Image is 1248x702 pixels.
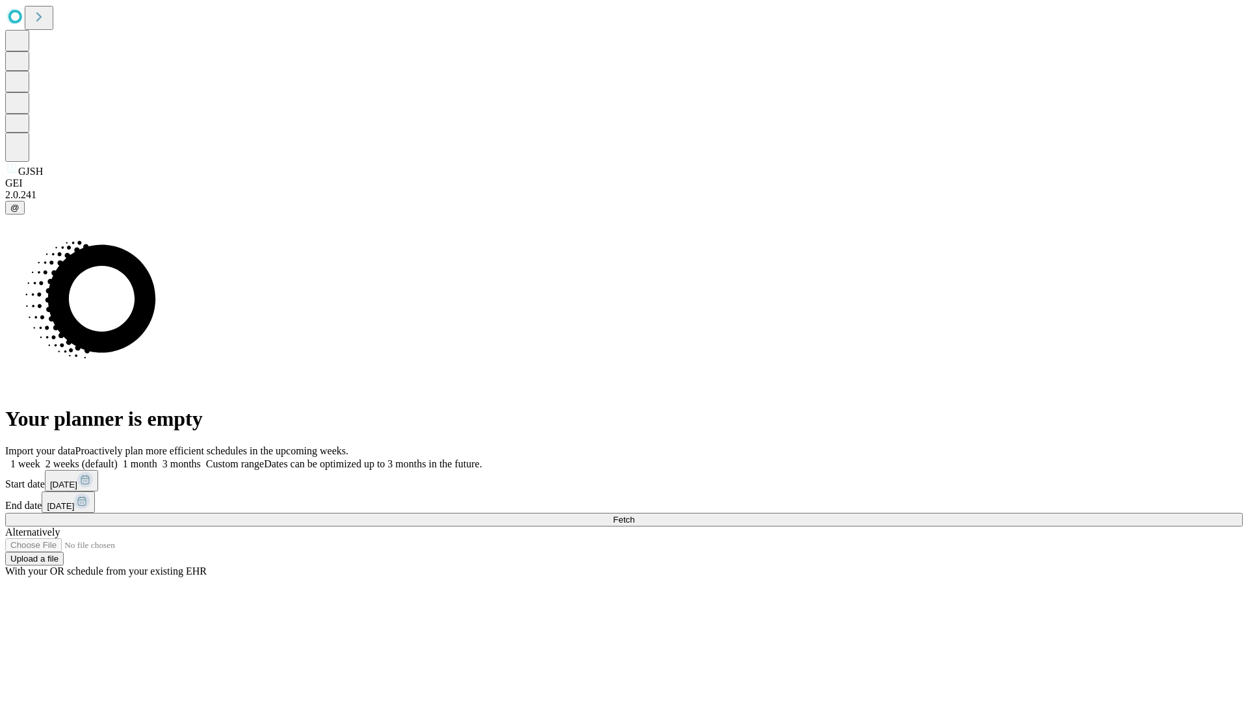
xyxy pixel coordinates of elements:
span: 1 week [10,458,40,469]
span: [DATE] [47,501,74,511]
span: 3 months [162,458,201,469]
h1: Your planner is empty [5,407,1243,431]
div: 2.0.241 [5,189,1243,201]
button: @ [5,201,25,214]
span: GJSH [18,166,43,177]
span: [DATE] [50,480,77,489]
span: Dates can be optimized up to 3 months in the future. [264,458,482,469]
button: [DATE] [42,491,95,513]
span: Import your data [5,445,75,456]
button: Fetch [5,513,1243,526]
span: Fetch [613,515,634,525]
div: Start date [5,470,1243,491]
button: [DATE] [45,470,98,491]
div: End date [5,491,1243,513]
span: 2 weeks (default) [45,458,118,469]
span: Proactively plan more efficient schedules in the upcoming weeks. [75,445,348,456]
span: Custom range [206,458,264,469]
span: 1 month [123,458,157,469]
span: With your OR schedule from your existing EHR [5,565,207,577]
span: Alternatively [5,526,60,538]
div: GEI [5,177,1243,189]
span: @ [10,203,19,213]
button: Upload a file [5,552,64,565]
